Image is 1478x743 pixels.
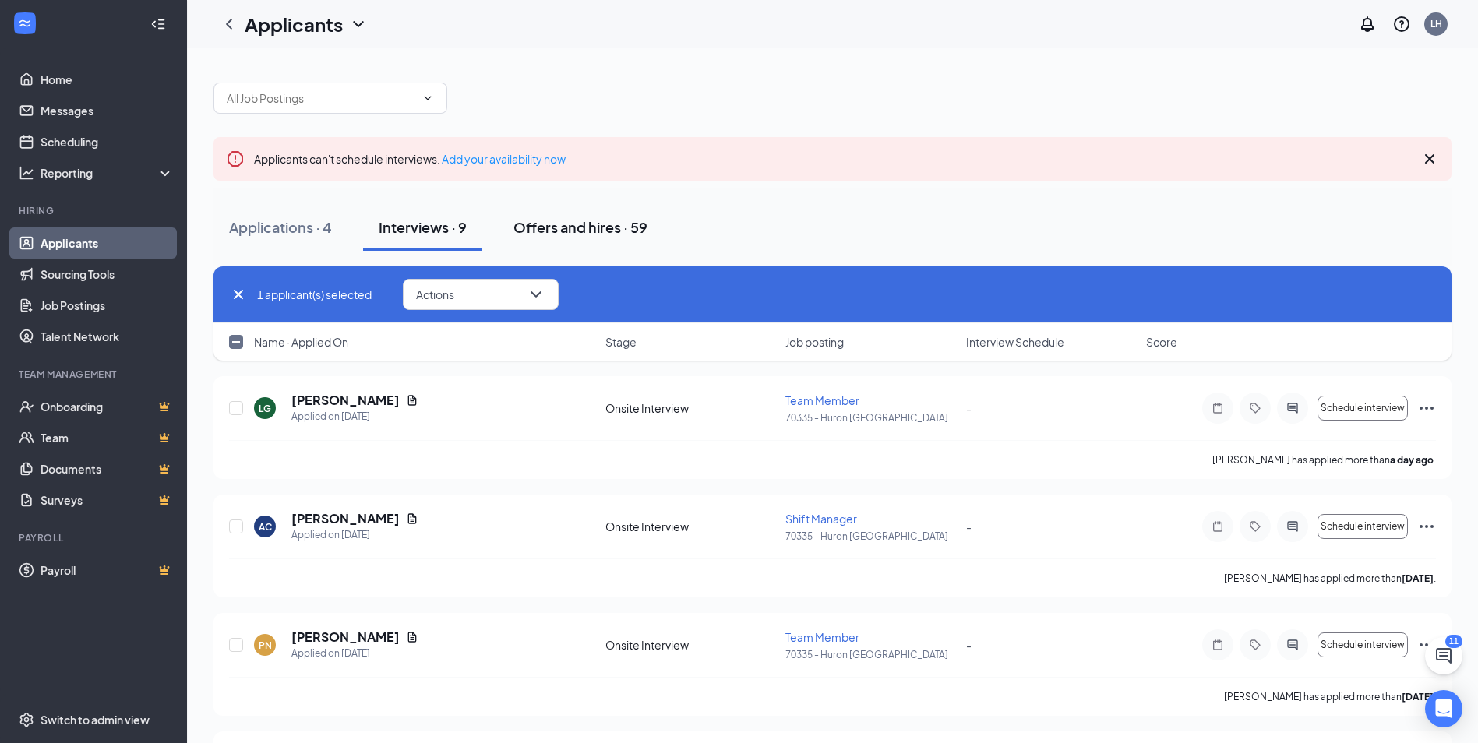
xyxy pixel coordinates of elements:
[527,285,545,304] svg: ChevronDown
[1318,514,1408,539] button: Schedule interview
[257,286,372,303] span: 1 applicant(s) selected
[966,638,972,652] span: -
[1146,334,1177,350] span: Score
[605,400,776,416] div: Onsite Interview
[41,290,174,321] a: Job Postings
[19,368,171,381] div: Team Management
[966,401,972,415] span: -
[41,484,174,516] a: SurveysCrown
[1390,454,1434,466] b: a day ago
[41,126,174,157] a: Scheduling
[41,453,174,484] a: DocumentsCrown
[1434,646,1453,665] svg: ChatActive
[41,555,174,586] a: PayrollCrown
[229,217,332,237] div: Applications · 4
[785,630,859,644] span: Team Member
[422,92,434,104] svg: ChevronDown
[1283,520,1302,533] svg: ActiveChat
[1425,690,1462,727] div: Open Intercom Messenger
[259,639,272,652] div: PN
[220,15,238,33] svg: ChevronLeft
[41,64,174,95] a: Home
[291,510,400,527] h5: [PERSON_NAME]
[291,646,418,661] div: Applied on [DATE]
[41,95,174,126] a: Messages
[229,285,248,304] svg: Cross
[1430,17,1442,30] div: LH
[245,11,343,37] h1: Applicants
[1402,691,1434,703] b: [DATE]
[19,531,171,544] div: Payroll
[785,393,859,407] span: Team Member
[41,391,174,422] a: OnboardingCrown
[406,512,418,525] svg: Document
[966,334,1064,350] span: Interview Schedule
[1445,635,1462,648] div: 11
[1318,396,1408,421] button: Schedule interview
[605,637,776,653] div: Onsite Interview
[254,152,566,166] span: Applicants can't schedule interviews.
[1358,15,1377,33] svg: Notifications
[1246,639,1265,651] svg: Tag
[227,90,415,107] input: All Job Postings
[406,631,418,643] svg: Document
[1224,572,1436,585] p: [PERSON_NAME] has applied more than .
[1321,639,1405,650] span: Schedule interview
[259,402,271,415] div: LG
[785,334,844,350] span: Job posting
[41,165,175,181] div: Reporting
[291,392,400,409] h5: [PERSON_NAME]
[17,16,33,31] svg: WorkstreamLogo
[1208,639,1227,651] svg: Note
[605,334,637,350] span: Stage
[1212,453,1436,467] p: [PERSON_NAME] has applied more than .
[1392,15,1411,33] svg: QuestionInfo
[442,152,566,166] a: Add your availability now
[1208,520,1227,533] svg: Note
[259,520,272,533] div: AC
[1321,403,1405,414] span: Schedule interview
[966,519,972,533] span: -
[1417,636,1436,654] svg: Ellipses
[226,150,245,168] svg: Error
[1417,399,1436,417] svg: Ellipses
[41,321,174,352] a: Talent Network
[349,15,368,33] svg: ChevronDown
[19,165,34,181] svg: Analysis
[41,712,150,727] div: Switch to admin view
[379,217,467,237] div: Interviews · 9
[1246,520,1265,533] svg: Tag
[1283,402,1302,414] svg: ActiveChat
[403,279,559,310] button: ActionsChevronDown
[785,530,956,543] p: 70335 - Huron [GEOGRAPHIC_DATA]
[785,512,857,526] span: Shift Manager
[1417,517,1436,536] svg: Ellipses
[41,227,174,259] a: Applicants
[1425,637,1462,674] button: ChatActive
[1321,521,1405,532] span: Schedule interview
[1246,402,1265,414] svg: Tag
[1420,150,1439,168] svg: Cross
[605,519,776,534] div: Onsite Interview
[254,334,348,350] span: Name · Applied On
[41,422,174,453] a: TeamCrown
[1402,572,1434,584] b: [DATE]
[785,648,956,661] p: 70335 - Huron [GEOGRAPHIC_DATA]
[1208,402,1227,414] svg: Note
[1283,639,1302,651] svg: ActiveChat
[1318,632,1408,657] button: Schedule interview
[291,527,418,543] div: Applied on [DATE]
[406,394,418,407] svg: Document
[19,712,34,727] svg: Settings
[1224,690,1436,703] p: [PERSON_NAME] has applied more than .
[291,629,400,646] h5: [PERSON_NAME]
[19,204,171,217] div: Hiring
[150,16,166,32] svg: Collapse
[416,289,454,300] span: Actions
[41,259,174,290] a: Sourcing Tools
[785,411,956,424] p: 70335 - Huron [GEOGRAPHIC_DATA]
[291,409,418,424] div: Applied on [DATE]
[513,217,647,237] div: Offers and hires · 59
